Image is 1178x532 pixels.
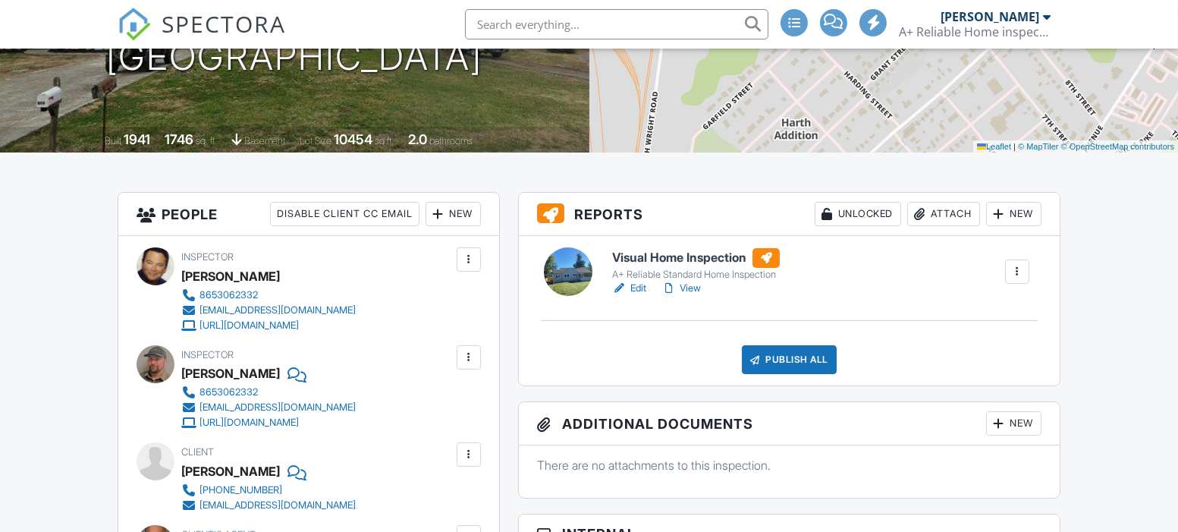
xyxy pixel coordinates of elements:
div: Publish All [742,345,837,374]
div: [EMAIL_ADDRESS][DOMAIN_NAME] [199,304,356,316]
span: Inspector [181,349,234,360]
span: sq. ft. [196,135,217,146]
div: New [986,411,1041,436]
span: Built [105,135,121,146]
div: [PHONE_NUMBER] [199,484,282,496]
h3: Additional Documents [519,402,1060,445]
h3: Reports [519,193,1060,236]
div: [PERSON_NAME] [941,9,1039,24]
span: basement [244,135,285,146]
a: Visual Home Inspection A+ Reliable Standard Home Inspection [612,248,780,282]
span: | [1013,142,1016,151]
a: Edit [612,281,646,296]
a: 8653062332 [181,385,356,400]
div: [URL][DOMAIN_NAME] [199,320,299,332]
div: 1941 [124,131,150,147]
div: [EMAIL_ADDRESS][DOMAIN_NAME] [199,401,356,414]
div: A+ Reliable Standard Home Inspection [612,269,780,281]
a: [URL][DOMAIN_NAME] [181,318,356,333]
div: 8653062332 [199,289,258,301]
input: Search everything... [465,9,768,39]
span: Inspector [181,251,234,263]
div: 8653062332 [199,386,258,398]
p: There are no attachments to this inspection. [537,457,1041,474]
a: [URL][DOMAIN_NAME] [181,415,356,430]
img: The Best Home Inspection Software - Spectora [118,8,151,41]
span: bathrooms [429,135,473,146]
div: [PERSON_NAME] [181,362,280,385]
div: [EMAIL_ADDRESS][DOMAIN_NAME] [199,499,356,512]
a: [EMAIL_ADDRESS][DOMAIN_NAME] [181,498,356,513]
h3: People [118,193,499,236]
div: New [426,202,481,226]
div: [PERSON_NAME] [181,265,280,288]
div: 2.0 [408,131,427,147]
a: © MapTiler [1018,142,1059,151]
span: Lot Size [300,135,331,146]
div: A+ Reliable Home inspections LLC [899,24,1051,39]
div: [URL][DOMAIN_NAME] [199,417,299,429]
a: Leaflet [977,142,1011,151]
div: Unlocked [815,202,901,226]
div: New [986,202,1041,226]
div: Disable Client CC Email [270,202,419,226]
a: [EMAIL_ADDRESS][DOMAIN_NAME] [181,303,356,318]
a: [PHONE_NUMBER] [181,483,356,498]
span: SPECTORA [162,8,286,39]
a: 8653062332 [181,288,356,303]
span: Client [181,446,214,458]
div: [PERSON_NAME] [181,460,280,483]
div: 10454 [334,131,372,147]
div: 1746 [165,131,193,147]
a: View [661,281,701,296]
a: SPECTORA [118,20,286,52]
a: [EMAIL_ADDRESS][DOMAIN_NAME] [181,400,356,415]
div: Attach [907,202,980,226]
h6: Visual Home Inspection [612,248,780,268]
a: © OpenStreetMap contributors [1061,142,1174,151]
span: sq.ft. [375,135,394,146]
